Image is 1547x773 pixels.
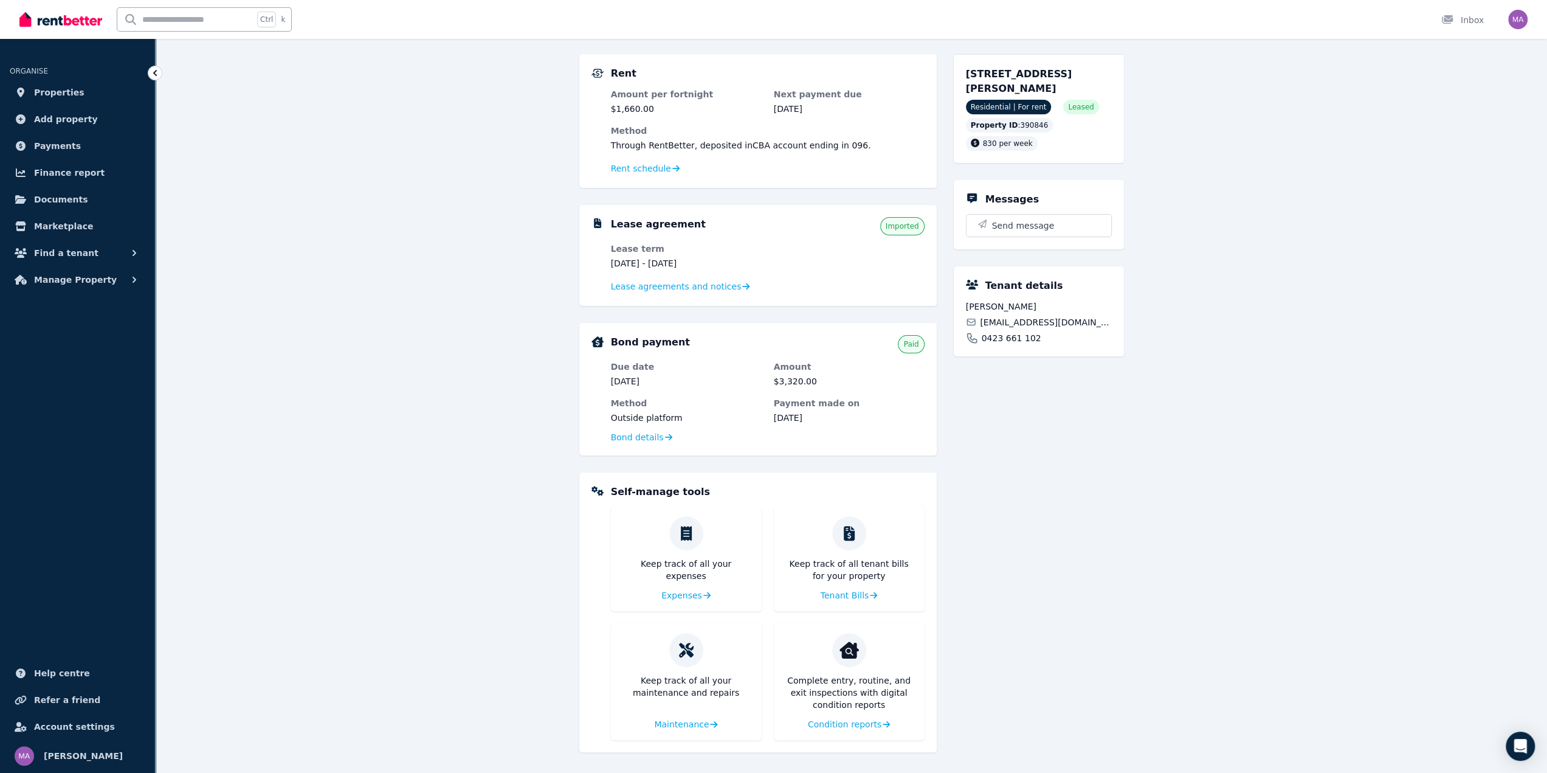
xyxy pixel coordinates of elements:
[966,300,1112,313] span: [PERSON_NAME]
[774,103,925,115] dd: [DATE]
[34,272,117,287] span: Manage Property
[821,589,878,601] a: Tenant Bills
[611,257,762,269] dd: [DATE] - [DATE]
[34,666,90,681] span: Help centre
[966,215,1111,237] button: Send message
[1068,102,1094,112] span: Leased
[654,718,717,730] a: Maintenance
[971,120,1018,130] span: Property ID
[611,162,671,175] span: Rent schedule
[982,332,1041,344] span: 0423 661 102
[784,558,915,582] p: Keep track of all tenant bills for your property
[34,693,100,707] span: Refer a friend
[611,431,672,443] a: Bond details
[611,66,636,81] h5: Rent
[966,100,1052,114] span: Residential | For rent
[808,718,881,730] span: Condition reports
[34,719,115,734] span: Account settings
[966,68,1072,94] span: [STREET_ADDRESS][PERSON_NAME]
[10,80,145,105] a: Properties
[903,339,918,349] span: Paid
[774,375,925,387] dd: $3,320.00
[591,336,604,347] img: Bond Details
[661,589,711,601] a: Expenses
[611,217,706,232] h5: Lease agreement
[34,219,93,234] span: Marketplace
[611,140,871,150] span: Through RentBetter , deposited in CBA account ending in 096 .
[10,268,145,292] button: Manage Property
[34,85,84,100] span: Properties
[980,316,1111,328] span: [EMAIL_ADDRESS][DOMAIN_NAME]
[985,279,1063,293] h5: Tenant details
[10,688,145,712] a: Refer a friend
[10,241,145,265] button: Find a tenant
[621,674,752,699] p: Keep track of all your maintenance and repairs
[10,67,48,75] span: ORGANISE
[808,718,891,730] a: Condition reports
[774,397,925,409] dt: Payment made on
[774,361,925,373] dt: Amount
[774,88,925,100] dt: Next payment due
[611,280,742,293] span: Lease agreements and notices
[611,243,762,255] dt: Lease term
[44,749,123,763] span: [PERSON_NAME]
[15,746,34,766] img: Mariam Ahmadzai
[611,280,750,293] a: Lease agreements and notices
[611,162,680,175] a: Rent schedule
[611,412,762,424] dd: Outside platform
[19,10,102,29] img: RentBetter
[784,674,915,711] p: Complete entry, routine, and exit inspections with digital condition reports
[10,134,145,158] a: Payments
[966,118,1053,133] div: : 390846
[839,640,859,660] img: Condition reports
[774,412,925,424] dd: [DATE]
[611,103,762,115] dd: $1,660.00
[1441,14,1484,26] div: Inbox
[257,12,276,27] span: Ctrl
[1508,10,1528,29] img: Mariam Ahmadzai
[34,139,81,153] span: Payments
[821,589,869,601] span: Tenant Bills
[591,69,604,78] img: Rental Payments
[281,15,285,24] span: k
[611,431,664,443] span: Bond details
[34,112,98,127] span: Add property
[611,125,925,137] dt: Method
[654,718,709,730] span: Maintenance
[611,335,690,350] h5: Bond payment
[34,192,88,207] span: Documents
[611,485,710,499] h5: Self-manage tools
[1506,732,1535,761] div: Open Intercom Messenger
[34,165,105,180] span: Finance report
[611,361,762,373] dt: Due date
[34,246,98,260] span: Find a tenant
[611,88,762,100] dt: Amount per fortnight
[10,214,145,238] a: Marketplace
[886,221,919,231] span: Imported
[992,220,1055,232] span: Send message
[10,107,145,131] a: Add property
[10,187,145,212] a: Documents
[661,589,702,601] span: Expenses
[10,161,145,185] a: Finance report
[621,558,752,582] p: Keep track of all your expenses
[10,661,145,685] a: Help centre
[611,375,762,387] dd: [DATE]
[10,715,145,739] a: Account settings
[611,397,762,409] dt: Method
[985,192,1039,207] h5: Messages
[983,139,1033,148] span: 830 per week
